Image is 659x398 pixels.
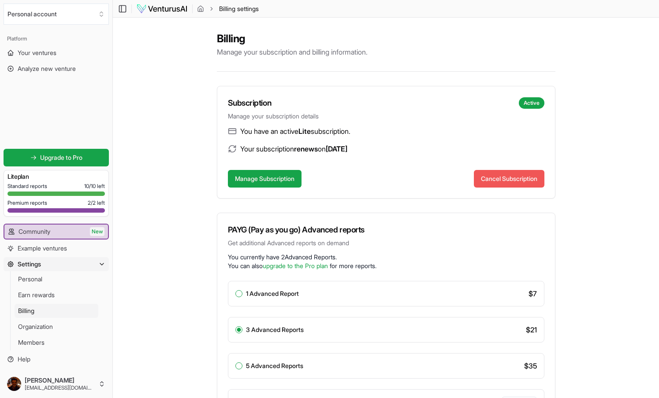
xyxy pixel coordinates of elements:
span: Analyze new venture [18,64,76,73]
img: logo [136,4,188,14]
span: Your ventures [18,48,56,57]
label: 1 Advanced Report [246,291,299,297]
img: ACg8ocIzTWYKZAno_Bmk0qC-SKPYLh2Xv5sQRLa335ILIx_ZrK2ZaXO8=s96-c [7,377,21,391]
span: Settings [18,260,41,269]
span: on [318,144,326,153]
p: Manage your subscription and billing information. [217,47,555,57]
span: $ 35 [524,361,537,371]
nav: breadcrumb [197,4,259,13]
div: Active [519,97,544,109]
span: Lite [298,127,311,136]
span: Upgrade to Pro [40,153,82,162]
label: 5 Advanced Reports [246,363,303,369]
span: [PERSON_NAME] [25,376,95,384]
span: $ 7 [529,288,537,299]
span: Example ventures [18,244,67,253]
span: 2 / 2 left [88,199,105,206]
a: Personal [15,272,98,286]
span: Organization [18,322,53,331]
span: Billing settings [219,4,259,13]
h3: Lite plan [7,172,105,181]
p: Manage your subscription details [228,112,544,121]
a: Members [15,335,98,350]
span: subscription. [311,127,350,136]
a: Your ventures [4,46,109,60]
span: Personal [18,275,42,284]
a: Analyze new venture [4,62,109,76]
button: Manage Subscription [228,170,302,188]
a: upgrade to the Pro plan [263,262,328,269]
span: Community [19,227,50,236]
span: Help [18,355,30,364]
span: renews [294,144,318,153]
span: You have an active [240,127,298,136]
button: Select an organization [4,4,109,25]
span: [EMAIL_ADDRESS][DOMAIN_NAME] [25,384,95,391]
a: Earn rewards [15,288,98,302]
span: Members [18,338,45,347]
p: You currently have 2 Advanced Reports . [228,253,544,262]
label: 3 Advanced Reports [246,327,304,333]
a: Example ventures [4,241,109,255]
a: Billing [15,304,98,318]
span: You can also for more reports. [228,262,376,269]
a: Organization [15,320,98,334]
a: CommunityNew [4,225,108,239]
span: Your subscription [240,144,294,153]
h2: Billing [217,32,555,46]
span: New [90,227,104,236]
span: Earn rewards [18,291,55,299]
button: [PERSON_NAME][EMAIL_ADDRESS][DOMAIN_NAME] [4,373,109,394]
span: 10 / 10 left [84,183,105,190]
button: Cancel Subscription [474,170,544,188]
p: Get additional Advanced reports on demand [228,239,544,247]
span: Premium reports [7,199,47,206]
h3: Subscription [228,97,272,109]
button: Settings [4,257,109,271]
a: Help [4,352,109,366]
span: [DATE] [326,144,347,153]
span: $ 21 [526,324,537,335]
a: Upgrade to Pro [4,149,109,166]
h3: PAYG (Pay as you go) Advanced reports [228,224,544,236]
div: Platform [4,32,109,46]
span: Standard reports [7,183,47,190]
span: Billing [18,306,34,315]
